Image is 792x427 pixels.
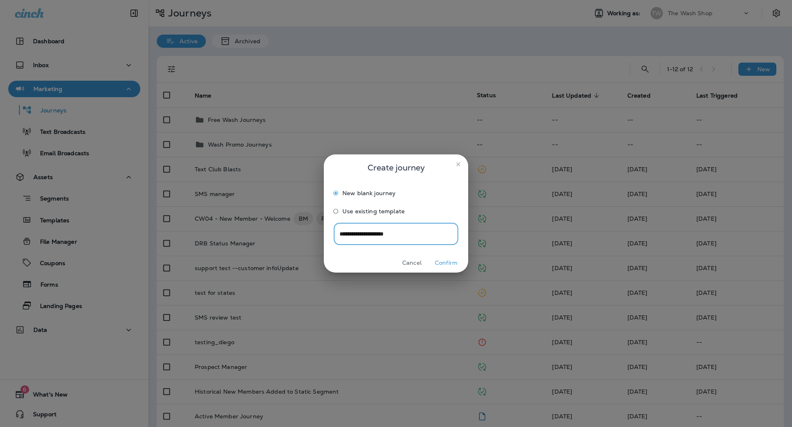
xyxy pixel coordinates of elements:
span: Create journey [368,161,425,174]
button: Cancel [396,257,427,269]
button: Confirm [431,257,462,269]
span: Use existing template [342,208,405,215]
button: close [452,158,465,171]
span: New blank journey [342,190,396,196]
